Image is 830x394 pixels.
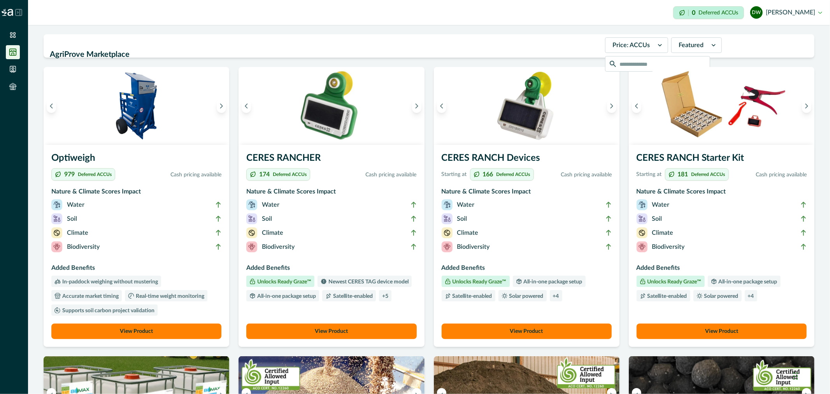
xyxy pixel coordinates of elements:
[51,151,221,168] h3: Optiweigh
[67,228,88,237] p: Climate
[717,279,777,285] p: All-in-one package setup
[678,171,688,178] p: 181
[382,294,388,299] p: + 5
[691,172,725,177] p: Deferred ACCUs
[51,324,221,339] button: View Product
[442,324,612,339] button: View Product
[262,214,272,223] p: Soil
[646,294,687,299] p: Satellite-enabled
[652,214,662,223] p: Soil
[67,214,77,223] p: Soil
[61,308,154,313] p: Supports soil carbon project validation
[646,279,702,285] p: Unlocks Ready Graze™
[508,294,544,299] p: Solar powered
[457,228,479,237] p: Climate
[118,171,221,179] p: Cash pricing available
[246,263,416,276] h3: Added Benefits
[412,99,421,113] button: Next image
[451,294,492,299] p: Satellite-enabled
[637,263,807,276] h3: Added Benefits
[442,263,612,276] h3: Added Benefits
[483,171,493,178] p: 166
[732,171,807,179] p: Cash pricing available
[637,171,662,179] p: Starting at
[637,151,807,168] h3: CERES RANCH Starter Kit
[239,67,424,145] img: A single CERES RANCHER device
[246,187,416,199] h3: Nature & Climate Scores Impact
[259,171,270,178] p: 174
[607,99,616,113] button: Next image
[256,279,311,285] p: Unlocks Ready Graze™
[61,294,119,299] p: Accurate market timing
[632,99,641,113] button: Previous image
[652,228,674,237] p: Climate
[629,67,814,145] img: A CERES RANCH starter kit
[457,242,490,252] p: Biodiversity
[51,263,221,276] h3: Added Benefits
[327,279,409,285] p: Newest CERES TAG device model
[332,294,373,299] p: Satellite-enabled
[537,171,612,179] p: Cash pricing available
[522,279,583,285] p: All-in-one package setup
[262,242,295,252] p: Biodiversity
[61,279,158,285] p: In-paddock weighing without mustering
[262,200,279,209] p: Water
[78,172,112,177] p: Deferred ACCUs
[793,364,798,388] div: Drag
[437,99,446,113] button: Previous image
[2,9,13,16] img: Logo
[442,151,612,168] h3: CERES RANCH Devices
[451,279,507,285] p: Unlocks Ready Graze™
[262,228,283,237] p: Climate
[242,99,251,113] button: Previous image
[698,10,738,16] p: Deferred ACCUs
[652,200,670,209] p: Water
[134,294,204,299] p: Real-time weight monitoring
[246,324,416,339] button: View Product
[637,187,807,199] h3: Nature & Climate Scores Impact
[748,294,754,299] p: + 4
[637,324,807,339] button: View Product
[553,294,559,299] p: + 4
[457,214,467,223] p: Soil
[802,99,811,113] button: Next image
[652,242,685,252] p: Biodiversity
[47,99,56,113] button: Previous image
[67,200,84,209] p: Water
[44,67,229,145] img: An Optiweigh unit
[51,187,221,199] h3: Nature & Climate Scores Impact
[791,357,830,394] iframe: Chat Widget
[434,67,619,145] img: A single CERES RANCH device
[64,171,75,178] p: 979
[313,171,416,179] p: Cash pricing available
[442,171,467,179] p: Starting at
[442,187,612,199] h3: Nature & Climate Scores Impact
[217,99,226,113] button: Next image
[246,151,416,168] h3: CERES RANCHER
[457,200,475,209] p: Water
[273,172,307,177] p: Deferred ACCUs
[692,10,695,16] p: 0
[256,294,316,299] p: All-in-one package setup
[703,294,739,299] p: Solar powered
[497,172,530,177] p: Deferred ACCUs
[67,242,100,252] p: Biodiversity
[50,47,600,62] h2: AgriProve Marketplace
[750,3,822,22] button: daniel wortmann[PERSON_NAME]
